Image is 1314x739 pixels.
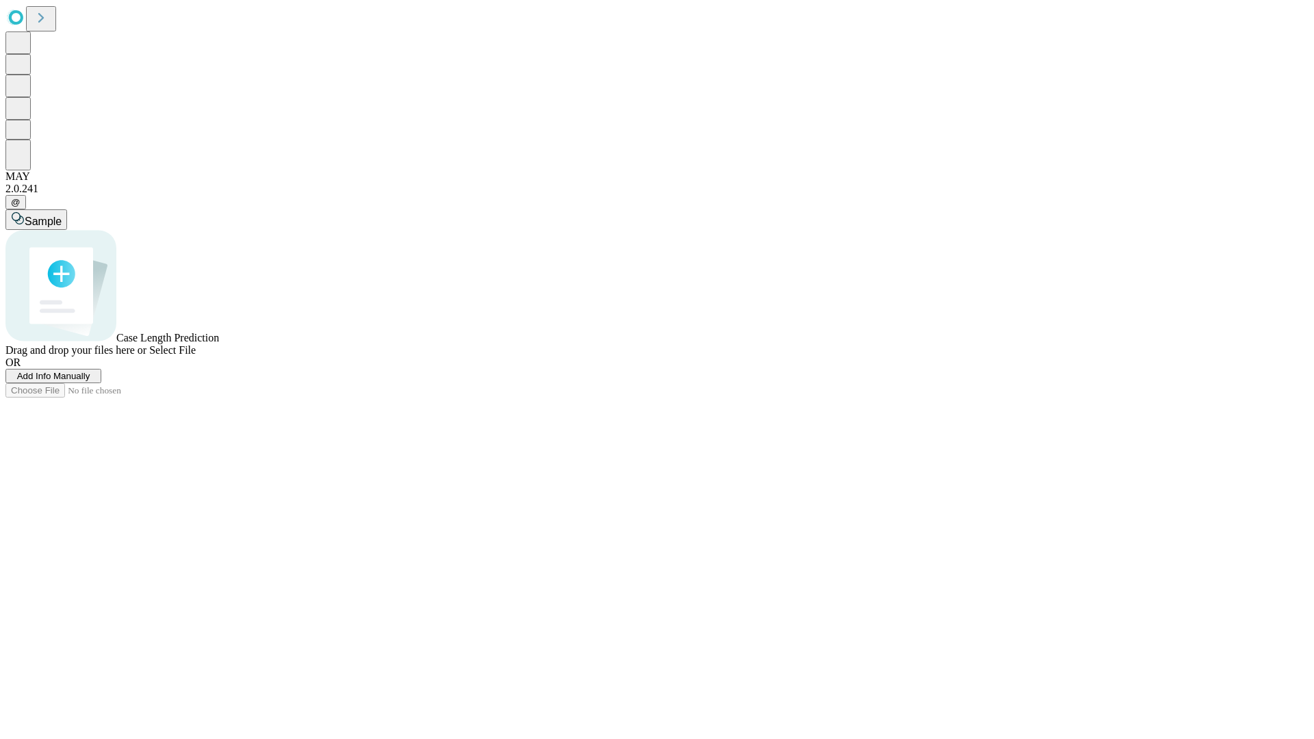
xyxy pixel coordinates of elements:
button: Sample [5,209,67,230]
span: OR [5,356,21,368]
span: Case Length Prediction [116,332,219,343]
span: @ [11,197,21,207]
div: 2.0.241 [5,183,1309,195]
div: MAY [5,170,1309,183]
span: Drag and drop your files here or [5,344,146,356]
span: Select File [149,344,196,356]
button: Add Info Manually [5,369,101,383]
button: @ [5,195,26,209]
span: Add Info Manually [17,371,90,381]
span: Sample [25,216,62,227]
